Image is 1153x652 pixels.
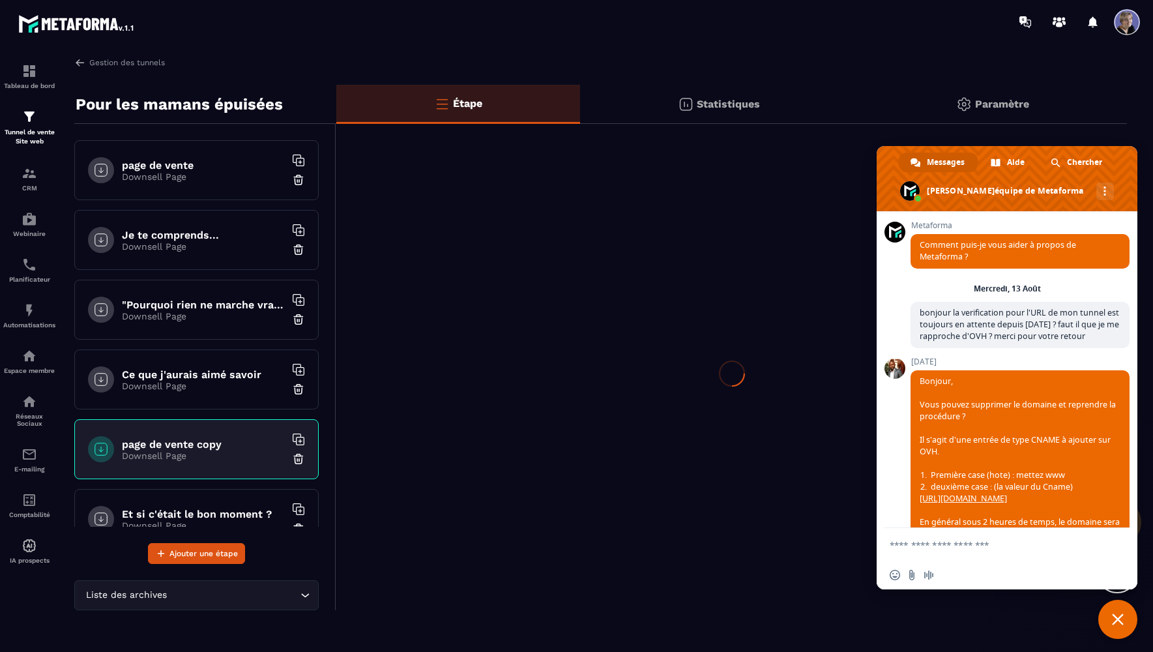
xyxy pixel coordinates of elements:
textarea: Entrez votre message... [890,528,1098,561]
span: Bonjour, Vous pouvez supprimer le domaine et reprendre la procédure ? Il s'agit d'une entrée de t... [920,376,1120,574]
p: CRM [3,185,55,192]
p: Tunnel de vente Site web [3,128,55,146]
img: automations [22,538,37,554]
span: Envoyer un fichier [907,570,917,580]
p: Downsell Page [122,171,285,182]
a: automationsautomationsAutomatisations [3,293,55,338]
div: Search for option [74,580,319,610]
p: Downsell Page [122,241,285,252]
img: automations [22,303,37,318]
img: formation [22,63,37,79]
span: Première case (hote) : mettez www [920,469,1065,481]
span: Insérer un emoji [890,570,900,580]
h6: "Pourquoi rien ne marche vraiment" [122,299,285,311]
h6: page de vente copy [122,438,285,451]
a: social-networksocial-networkRéseaux Sociaux [3,384,55,437]
img: stats.20deebd0.svg [678,96,693,112]
a: automationsautomationsWebinaire [3,201,55,247]
p: Planificateur [3,276,55,283]
p: Paramètre [975,98,1029,110]
p: Downsell Page [122,311,285,321]
p: Downsell Page [122,451,285,461]
span: Chercher [1067,153,1102,172]
h6: Et si c'était le bon moment ? [122,508,285,520]
img: social-network [22,394,37,409]
a: Aide [979,153,1038,172]
p: Downsell Page [122,381,285,391]
img: formation [22,166,37,181]
div: Mercredi, 13 Août [974,285,1041,293]
a: [URL][DOMAIN_NAME] [920,493,1007,504]
p: Espace membre [3,367,55,374]
img: automations [22,211,37,227]
img: formation [22,109,37,125]
p: IA prospects [3,557,55,564]
a: Gestion des tunnels [74,57,165,68]
p: Comptabilité [3,511,55,518]
img: scheduler [22,257,37,273]
img: trash [292,522,305,535]
span: Messages [927,153,965,172]
span: Ajouter une étape [169,547,238,560]
a: Messages [899,153,978,172]
img: arrow [74,57,86,68]
img: email [22,447,37,462]
p: Downsell Page [122,520,285,531]
img: logo [18,12,136,35]
a: Fermer le chat [1098,600,1137,639]
span: Liste des archives [83,588,169,602]
span: Comment puis-je vous aider à propos de Metaforma ? [920,239,1076,262]
button: Ajouter une étape [148,543,245,564]
img: setting-gr.5f69749f.svg [956,96,972,112]
p: Pour les mamans épuisées [76,91,283,117]
a: automationsautomationsEspace membre [3,338,55,384]
span: bonjour la verification pour l'URL de mon tunnel est toujours en attente depuis [DATE] ? faut il ... [920,307,1119,342]
span: deuxième case : (la valeur du Cname) [920,481,1073,493]
p: E-mailing [3,466,55,473]
p: Tableau de bord [3,82,55,89]
h6: Ce que j'aurais aimé savoir [122,368,285,381]
img: bars-o.4a397970.svg [434,96,450,111]
span: [DATE] [911,357,1130,366]
img: trash [292,452,305,466]
img: trash [292,243,305,256]
img: automations [22,348,37,364]
span: Metaforma [911,221,1130,230]
h6: page de vente [122,159,285,171]
h6: Je te comprends... [122,229,285,241]
input: Search for option [169,588,297,602]
a: Chercher [1039,153,1115,172]
a: formationformationCRM [3,156,55,201]
p: Réseaux Sociaux [3,413,55,427]
p: Webinaire [3,230,55,237]
a: formationformationTableau de bord [3,53,55,99]
img: trash [292,383,305,396]
p: Statistiques [697,98,760,110]
p: Automatisations [3,321,55,329]
img: accountant [22,492,37,508]
a: schedulerschedulerPlanificateur [3,247,55,293]
img: trash [292,173,305,186]
span: Message audio [924,570,934,580]
a: accountantaccountantComptabilité [3,482,55,528]
span: Aide [1007,153,1025,172]
a: formationformationTunnel de vente Site web [3,99,55,156]
a: emailemailE-mailing [3,437,55,482]
img: trash [292,313,305,326]
p: Étape [453,97,482,110]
